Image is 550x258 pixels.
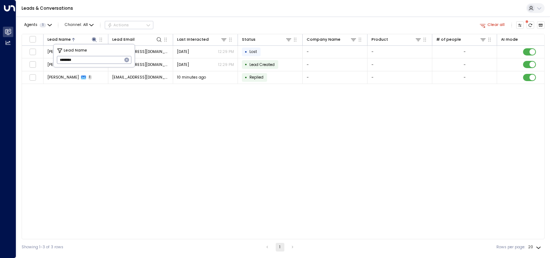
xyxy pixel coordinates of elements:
a: Leads & Conversations [22,5,73,11]
div: Last Interacted [177,36,227,43]
div: • [245,47,247,57]
span: Toggle select row [29,61,36,68]
td: - [303,58,368,71]
div: - [464,75,466,80]
span: Channel: [63,21,96,29]
div: Button group with a nested menu [105,21,153,30]
span: 1 [40,23,46,27]
span: Agents [24,23,37,27]
div: Status [242,36,292,43]
span: Jabulani Dhliwayo [48,62,79,67]
div: Company Name [307,36,357,43]
span: 10 minutes ago [177,75,206,80]
span: jdhliwayo@fiberguide.net [112,62,169,67]
div: Lead Name [48,36,98,43]
td: - [368,58,432,71]
span: Jabulani Dhliwayo [48,49,79,54]
div: Product [371,36,422,43]
td: - [303,71,368,84]
button: Channel:All [63,21,96,29]
span: Toggle select row [29,74,36,81]
div: Showing 1-3 of 3 rows [22,244,63,250]
div: Last Interacted [177,36,209,43]
div: • [245,73,247,82]
span: jdhliwayo@fiberguide.net [112,75,169,80]
span: Toggle select all [29,36,36,43]
div: # of people [436,36,461,43]
span: All [83,23,88,27]
button: Agents1 [22,21,54,29]
div: • [245,60,247,69]
div: Status [242,36,256,43]
div: Product [371,36,388,43]
button: Clear all [478,21,507,29]
button: Actions [105,21,153,30]
button: Archived Leads [537,21,545,29]
div: AI mode [501,36,518,43]
div: - [464,62,466,67]
span: jdhliwayo@fiberguide.net [112,49,169,54]
span: 1 [88,75,92,80]
div: Lead Email [112,36,163,43]
p: 12:29 PM [218,62,234,67]
span: Lead Name [64,48,87,54]
div: Lead Name [48,36,71,43]
span: Toggle select row [29,48,36,55]
td: - [368,71,432,84]
button: page 1 [276,243,284,252]
span: Replied [249,75,263,80]
span: Aug 08, 2025 [177,62,189,67]
div: Actions [107,23,129,28]
div: Company Name [307,36,341,43]
span: Lost [249,49,257,54]
nav: pagination navigation [263,243,297,252]
div: # of people [436,36,487,43]
span: Jabulani Dhliwayo [48,75,79,80]
span: Lead Created [249,62,275,67]
span: Aug 08, 2025 [177,49,189,54]
td: - [368,46,432,58]
td: - [303,46,368,58]
div: - [464,49,466,54]
div: Lead Email [112,36,135,43]
label: Rows per page: [496,244,525,250]
p: 12:29 PM [218,49,234,54]
button: Customize [516,21,524,29]
div: 20 [528,243,542,252]
span: There are new threads available. Refresh the grid to view the latest updates. [527,21,535,29]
